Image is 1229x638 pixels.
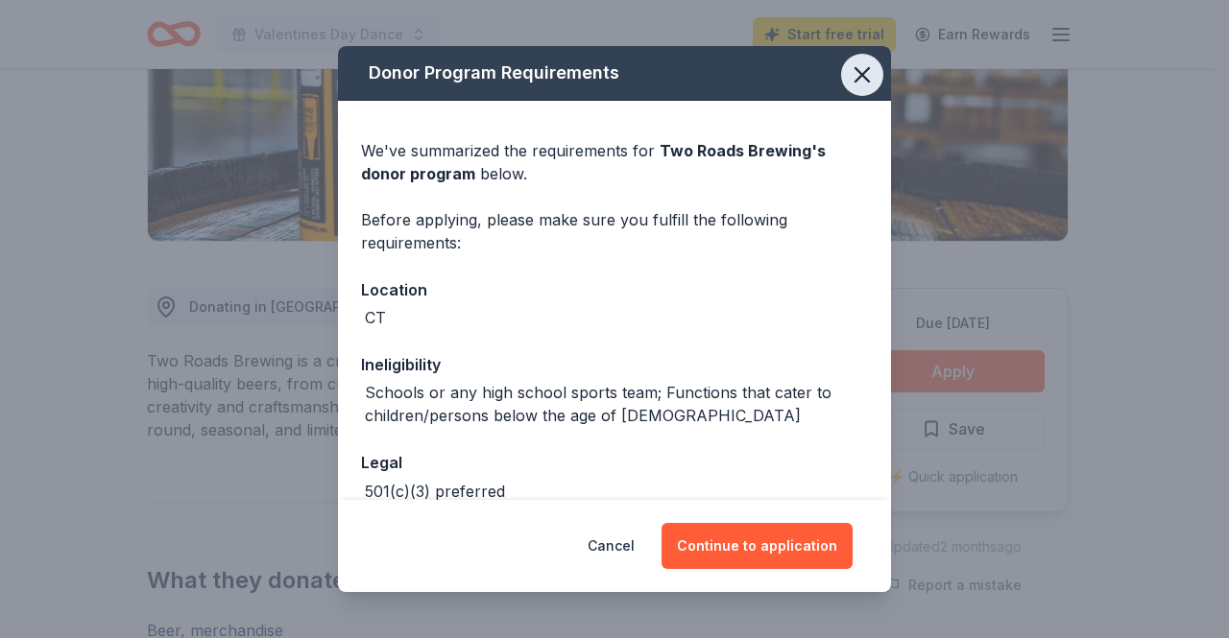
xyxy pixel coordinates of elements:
[365,381,868,427] div: Schools or any high school sports team; Functions that cater to children/persons below the age of...
[361,139,868,185] div: We've summarized the requirements for below.
[588,523,635,569] button: Cancel
[338,46,891,101] div: Donor Program Requirements
[365,306,386,329] div: CT
[361,352,868,377] div: Ineligibility
[662,523,853,569] button: Continue to application
[361,208,868,254] div: Before applying, please make sure you fulfill the following requirements:
[365,480,505,503] div: 501(c)(3) preferred
[361,277,868,302] div: Location
[361,450,868,475] div: Legal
